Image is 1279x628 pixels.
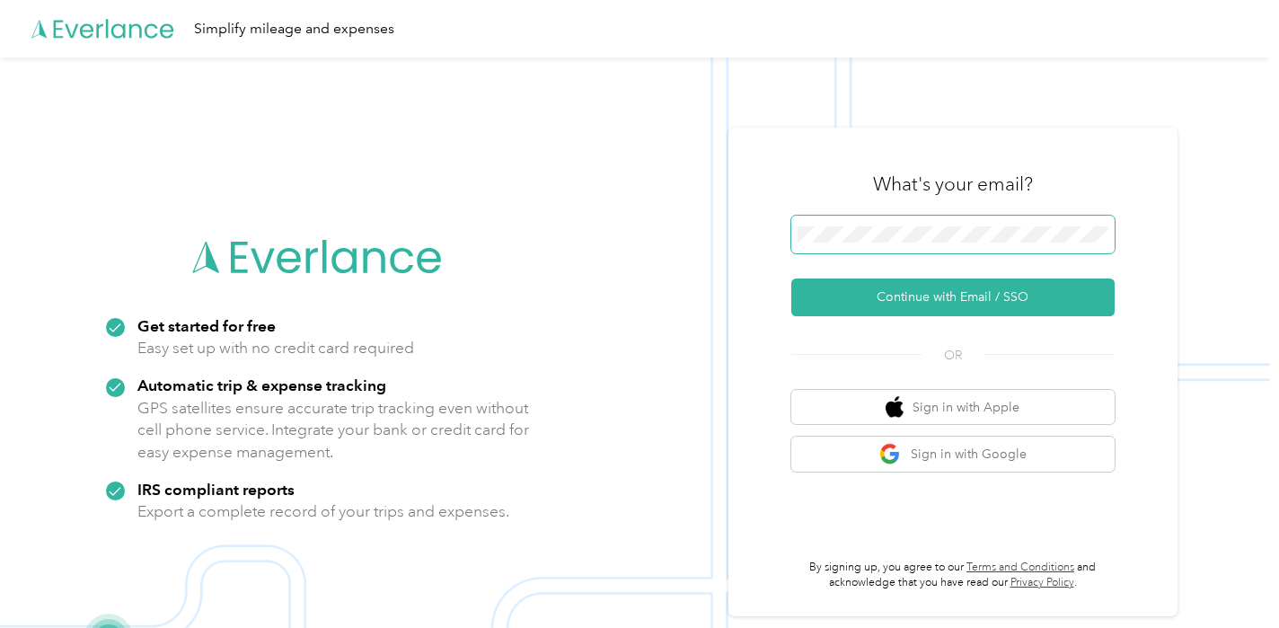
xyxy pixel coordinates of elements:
[137,397,530,464] p: GPS satellites ensure accurate trip tracking even without cell phone service. Integrate your bank...
[966,561,1074,574] a: Terms and Conditions
[791,279,1115,316] button: Continue with Email / SSO
[791,437,1115,472] button: google logoSign in with Google
[1010,576,1074,589] a: Privacy Policy
[137,500,509,523] p: Export a complete record of your trips and expenses.
[194,18,394,40] div: Simplify mileage and expenses
[922,346,984,365] span: OR
[137,480,295,499] strong: IRS compliant reports
[886,396,904,419] img: apple logo
[873,172,1033,197] h3: What's your email?
[137,376,386,394] strong: Automatic trip & expense tracking
[137,337,414,359] p: Easy set up with no credit card required
[791,560,1115,591] p: By signing up, you agree to our and acknowledge that you have read our .
[137,316,276,335] strong: Get started for free
[879,443,902,465] img: google logo
[791,390,1115,425] button: apple logoSign in with Apple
